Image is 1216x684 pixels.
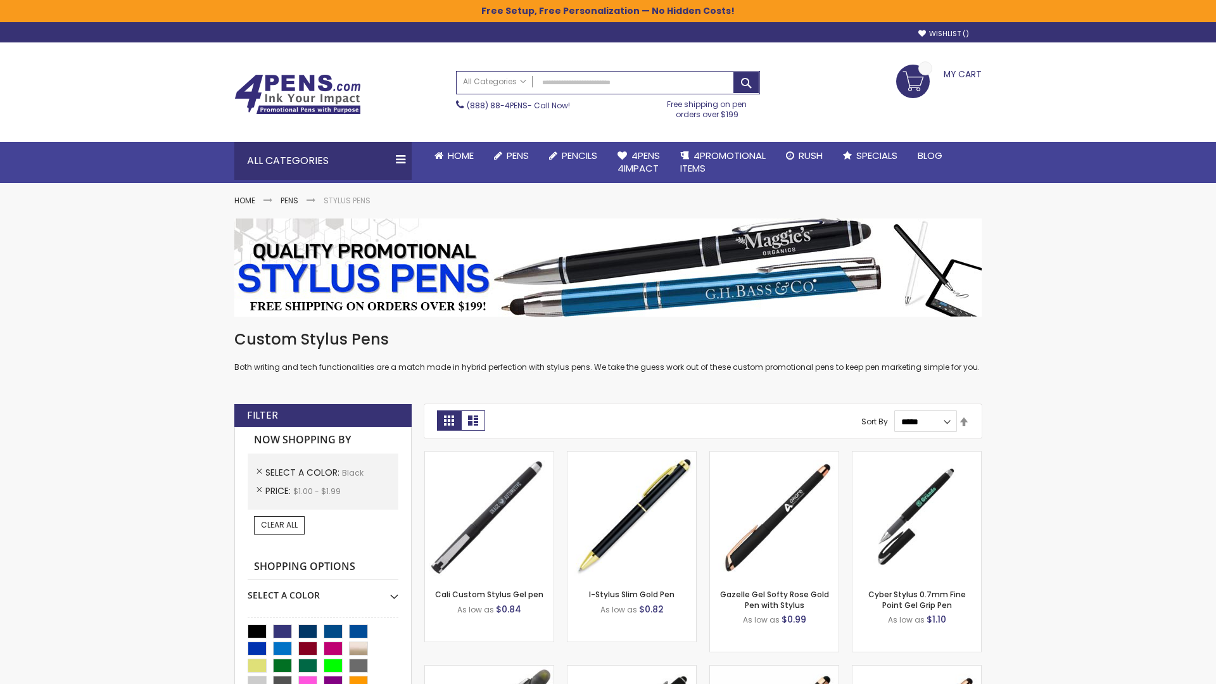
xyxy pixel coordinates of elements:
[861,416,888,427] label: Sort By
[484,142,539,170] a: Pens
[324,195,370,206] strong: Stylus Pens
[265,484,293,497] span: Price
[852,452,981,580] img: Cyber Stylus 0.7mm Fine Point Gel Grip Pen-Black
[247,408,278,422] strong: Filter
[799,149,823,162] span: Rush
[248,554,398,581] strong: Shopping Options
[467,100,570,111] span: - Call Now!
[234,329,982,373] div: Both writing and tech functionalities are a match made in hybrid perfection with stylus pens. We ...
[496,603,521,616] span: $0.84
[639,603,664,616] span: $0.82
[720,589,829,610] a: Gazelle Gel Softy Rose Gold Pen with Stylus
[437,410,461,431] strong: Grid
[918,149,942,162] span: Blog
[607,142,670,183] a: 4Pens4impact
[782,613,806,626] span: $0.99
[457,604,494,615] span: As low as
[710,452,839,580] img: Gazelle Gel Softy Rose Gold Pen with Stylus-Black
[281,195,298,206] a: Pens
[425,665,554,676] a: Souvenir® Jalan Highlighter Stylus Pen Combo-Black
[539,142,607,170] a: Pencils
[567,451,696,462] a: I-Stylus Slim Gold-Black
[589,589,674,600] a: I-Stylus Slim Gold Pen
[463,77,526,87] span: All Categories
[248,580,398,602] div: Select A Color
[670,142,776,183] a: 4PROMOTIONALITEMS
[567,665,696,676] a: Custom Soft Touch® Metal Pens with Stylus-Black
[424,142,484,170] a: Home
[680,149,766,175] span: 4PROMOTIONAL ITEMS
[234,142,412,180] div: All Categories
[654,94,761,120] div: Free shipping on pen orders over $199
[265,466,342,479] span: Select A Color
[425,451,554,462] a: Cali Custom Stylus Gel pen-Black
[868,589,966,610] a: Cyber Stylus 0.7mm Fine Point Gel Grip Pen
[743,614,780,625] span: As low as
[425,452,554,580] img: Cali Custom Stylus Gel pen-Black
[457,72,533,92] a: All Categories
[710,665,839,676] a: Islander Softy Rose Gold Gel Pen with Stylus-Black
[833,142,908,170] a: Specials
[776,142,833,170] a: Rush
[927,613,946,626] span: $1.10
[600,604,637,615] span: As low as
[888,614,925,625] span: As low as
[617,149,660,175] span: 4Pens 4impact
[918,29,969,39] a: Wishlist
[562,149,597,162] span: Pencils
[234,218,982,317] img: Stylus Pens
[467,100,528,111] a: (888) 88-4PENS
[852,665,981,676] a: Gazelle Gel Softy Rose Gold Pen with Stylus - ColorJet-Black
[908,142,953,170] a: Blog
[234,74,361,115] img: 4Pens Custom Pens and Promotional Products
[342,467,364,478] span: Black
[507,149,529,162] span: Pens
[248,427,398,453] strong: Now Shopping by
[435,589,543,600] a: Cali Custom Stylus Gel pen
[261,519,298,530] span: Clear All
[567,452,696,580] img: I-Stylus Slim Gold-Black
[856,149,897,162] span: Specials
[234,195,255,206] a: Home
[448,149,474,162] span: Home
[710,451,839,462] a: Gazelle Gel Softy Rose Gold Pen with Stylus-Black
[234,329,982,350] h1: Custom Stylus Pens
[293,486,341,497] span: $1.00 - $1.99
[254,516,305,534] a: Clear All
[852,451,981,462] a: Cyber Stylus 0.7mm Fine Point Gel Grip Pen-Black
